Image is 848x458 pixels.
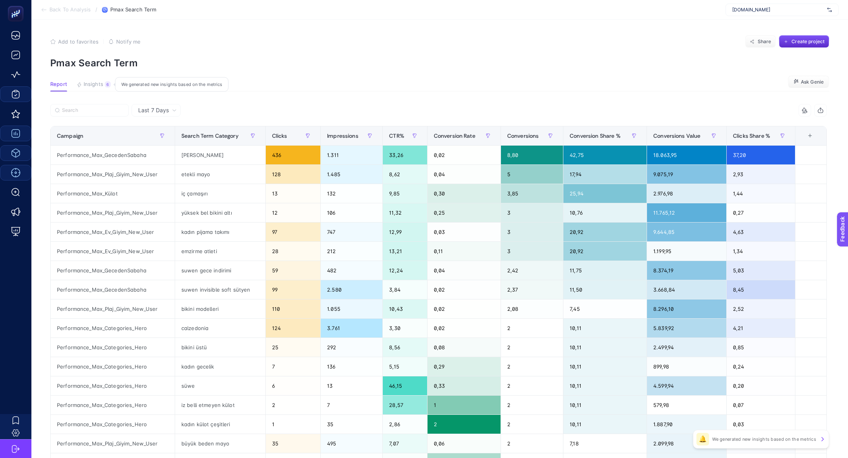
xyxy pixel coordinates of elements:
div: 124 [266,319,321,338]
div: 110 [266,299,321,318]
span: Last 7 Days [138,106,169,114]
div: 35 [321,415,382,434]
div: 4.599,94 [647,376,726,395]
span: Insights [84,81,103,88]
span: [DOMAIN_NAME] [732,7,824,13]
div: 0,07 [727,396,795,414]
button: Notify me [108,38,141,45]
div: 20,92 [563,242,647,261]
div: 5,03 [727,261,795,280]
div: 3 [501,242,563,261]
div: 2,86 [383,415,427,434]
div: 8,56 [383,338,427,357]
div: calzedonia [175,319,265,338]
div: 8.374,19 [647,261,726,280]
div: 42,75 [563,146,647,164]
div: 46,15 [383,376,427,395]
div: suwen invisible soft sütyen [175,280,265,299]
div: Performance_Max_Categories_Hero [51,396,175,414]
div: 2.580 [321,280,382,299]
div: 1 [428,396,501,414]
div: 12,99 [383,223,427,241]
div: 97 [266,223,321,241]
div: Performance_Max_Categories_Hero [51,415,175,434]
button: Create project [779,35,829,48]
div: 0,06 [428,434,501,453]
div: 2 [501,319,563,338]
div: 2 [501,396,563,414]
div: 18.063,95 [647,146,726,164]
div: 1.485 [321,165,382,184]
span: Search Term Category [181,133,239,139]
div: 0,29 [428,357,501,376]
div: 11,75 [563,261,647,280]
div: iç çamaşırı [175,184,265,203]
div: 495 [321,434,382,453]
button: Ask Genie [788,76,829,88]
div: Performance_Max_Categories_Hero [51,376,175,395]
div: 8,45 [727,280,795,299]
div: 20,92 [563,223,647,241]
div: 128 [266,165,321,184]
div: 0,20 [727,376,795,395]
div: 59 [266,261,321,280]
div: 2,93 [727,165,795,184]
div: bikini üstü [175,338,265,357]
div: 8,62 [383,165,427,184]
button: Add to favorites [50,38,99,45]
div: 6 [266,376,321,395]
div: 7 [321,396,382,414]
div: 10,11 [563,415,647,434]
span: Ask Genie [801,79,824,85]
div: 0,04 [428,165,501,184]
div: 2,52 [727,299,795,318]
div: Performance_Max_Plaj_Giyim_New_User [51,203,175,222]
div: 2,42 [501,261,563,280]
div: 10,11 [563,396,647,414]
div: 5.839,92 [647,319,726,338]
div: 7 [266,357,321,376]
div: 2 [266,396,321,414]
span: Notify me [116,38,141,45]
div: 11,32 [383,203,427,222]
div: 4,63 [727,223,795,241]
span: Conversions [507,133,539,139]
div: 2.099,98 [647,434,726,453]
div: 7,07 [383,434,427,453]
span: Create project [791,38,824,45]
div: bikini modelleri [175,299,265,318]
div: 2.499,94 [647,338,726,357]
div: Performance_Max_GecedenSabaha [51,146,175,164]
div: 3 [501,203,563,222]
div: 12 [266,203,321,222]
div: 0,25 [428,203,501,222]
div: 1,34 [727,242,795,261]
span: Impressions [327,133,358,139]
div: 482 [321,261,382,280]
span: CTR% [389,133,404,139]
span: Pmax Search Term [110,7,156,13]
div: 899,98 [647,357,726,376]
div: 0,30 [428,184,501,203]
div: [PERSON_NAME] [175,146,265,164]
div: 292 [321,338,382,357]
span: Conversion Share % [570,133,621,139]
div: 9,85 [383,184,427,203]
div: 1.199,95 [647,242,726,261]
div: 1.311 [321,146,382,164]
div: suwen gece indirimi [175,261,265,280]
div: 12,24 [383,261,427,280]
img: svg%3e [827,6,832,14]
div: süwe [175,376,265,395]
div: 0,03 [428,223,501,241]
div: 3.668,84 [647,280,726,299]
div: Performance_Max_Ev_Giyim_New_User [51,242,175,261]
div: Performance_Max_Categories_Hero [51,338,175,357]
div: Performance_Max_Categories_Hero [51,319,175,338]
div: 0,02 [428,280,501,299]
div: 9.075,19 [647,165,726,184]
button: Share [745,35,776,48]
div: 1.887,90 [647,415,726,434]
div: 5 [501,165,563,184]
div: 0,24 [727,357,795,376]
